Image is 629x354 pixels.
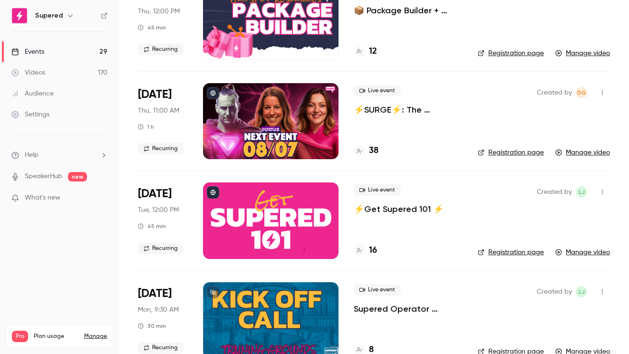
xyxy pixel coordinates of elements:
[138,342,184,354] span: Recurring
[478,248,544,257] a: Registration page
[354,45,377,58] a: 12
[84,333,107,340] a: Manage
[11,110,49,119] div: Settings
[138,7,180,16] span: Thu, 12:00 PM
[138,186,172,201] span: [DATE]
[68,172,87,182] span: new
[354,203,444,215] a: ⚡️Get Supered 101 ⚡️
[555,48,610,58] a: Manage video
[138,286,172,301] span: [DATE]
[25,172,62,182] a: SpeakerHub
[369,45,377,58] h4: 12
[11,68,45,77] div: Videos
[555,248,610,257] a: Manage video
[138,44,184,55] span: Recurring
[369,144,378,157] h4: 38
[138,182,188,258] div: Aug 5 Tue, 12:00 PM (America/New York)
[354,104,463,115] a: ⚡️SURGE⚡️: The Adoption Hub w/ Harvest ROI
[369,244,377,257] h4: 16
[354,244,377,257] a: 16
[12,331,28,342] span: Pro
[138,205,179,215] span: Tue, 12:00 PM
[579,286,585,297] span: LJ
[579,186,585,198] span: LJ
[537,286,572,297] span: Created by
[138,87,172,102] span: [DATE]
[138,123,154,131] div: 1 h
[11,89,54,98] div: Audience
[96,194,107,202] iframe: Noticeable Trigger
[11,150,107,160] li: help-dropdown-opener
[138,143,184,154] span: Recurring
[138,243,184,254] span: Recurring
[577,87,586,98] span: DG
[354,303,463,315] a: Supered Operator Certification ⚡️via⚡️ Training Grounds: Kickoff Call
[25,150,39,160] span: Help
[478,148,544,157] a: Registration page
[138,83,188,159] div: Aug 7 Thu, 11:00 AM (America/New York)
[11,47,44,57] div: Events
[138,222,166,230] div: 45 min
[354,85,401,96] span: Live event
[138,24,166,31] div: 45 min
[138,305,179,315] span: Mon, 9:30 AM
[354,284,401,296] span: Live event
[34,333,78,340] span: Plan usage
[354,184,401,196] span: Live event
[576,186,587,198] span: Lindsay John
[138,106,179,115] span: Thu, 11:00 AM
[537,87,572,98] span: Created by
[354,144,378,157] a: 38
[12,8,27,23] img: Supered
[35,11,63,20] h6: Supered
[478,48,544,58] a: Registration page
[576,286,587,297] span: Lindsay John
[138,322,166,330] div: 30 min
[555,148,610,157] a: Manage video
[537,186,572,198] span: Created by
[576,87,587,98] span: D'Ana Guiloff
[354,5,463,16] a: 📦 Package Builder + HubSpot Resources 🧡
[25,193,60,203] span: What's new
